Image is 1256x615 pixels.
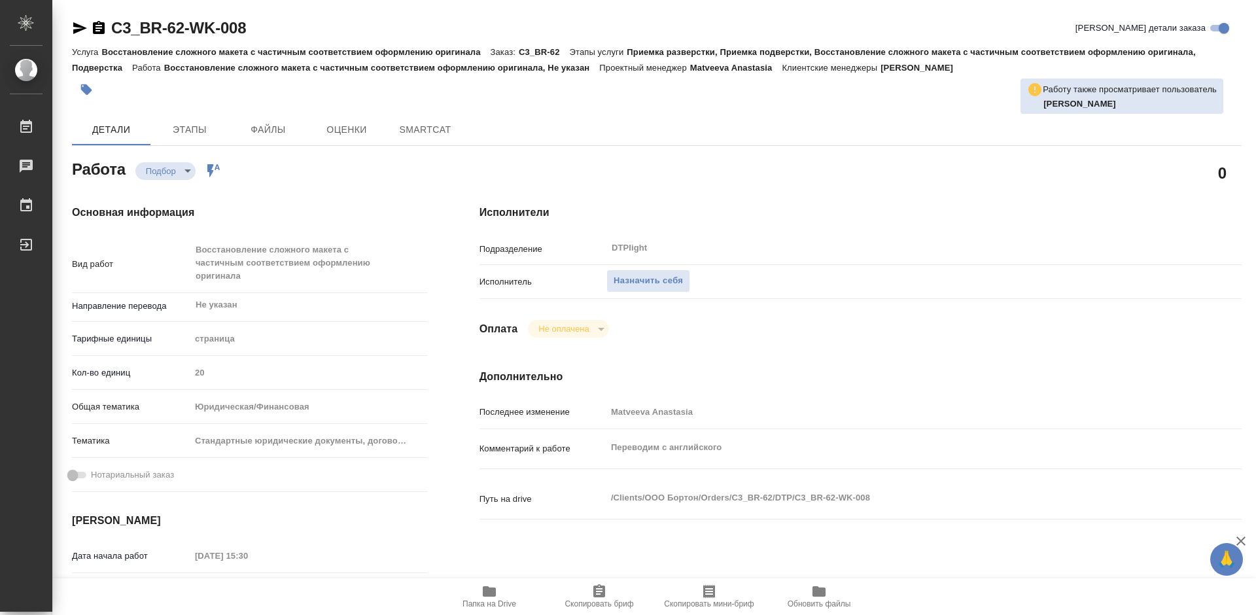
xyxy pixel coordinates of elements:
[1043,99,1116,109] b: [PERSON_NAME]
[101,47,490,57] p: Восстановление сложного макета с частичным соответствием оформлению оригинала
[491,47,519,57] p: Заказ:
[190,430,427,452] div: Стандартные юридические документы, договоры, уставы
[80,122,143,138] span: Детали
[158,122,221,138] span: Этапы
[72,513,427,529] h4: [PERSON_NAME]
[606,402,1178,421] input: Пустое поле
[480,275,606,289] p: Исполнитель
[72,434,190,448] p: Тематика
[72,156,126,180] h2: Работа
[1210,543,1243,576] button: 🙏
[190,396,427,418] div: Юридическая/Финансовая
[72,20,88,36] button: Скопировать ссылку для ЯМессенджера
[1215,546,1238,573] span: 🙏
[72,75,101,104] button: Добавить тэг
[315,122,378,138] span: Оценки
[72,400,190,413] p: Общая тематика
[132,63,164,73] p: Работа
[462,599,516,608] span: Папка на Drive
[135,162,196,180] div: Подбор
[606,270,690,292] button: Назначить себя
[606,436,1178,459] textarea: Переводим с английского
[690,63,782,73] p: Matveeva Anastasia
[599,63,689,73] p: Проектный менеджер
[91,20,107,36] button: Скопировать ссылку
[764,578,874,615] button: Обновить файлы
[91,468,174,482] span: Нотариальный заказ
[394,122,457,138] span: SmartCat
[1043,83,1217,96] p: Работу также просматривает пользователь
[664,599,754,608] span: Скопировать мини-бриф
[654,578,764,615] button: Скопировать мини-бриф
[480,321,518,337] h4: Оплата
[782,63,881,73] p: Клиентские менеджеры
[111,19,246,37] a: C3_BR-62-WK-008
[434,578,544,615] button: Папка на Drive
[72,258,190,271] p: Вид работ
[480,205,1242,220] h4: Исполнители
[72,47,1196,73] p: Приемка разверстки, Приемка подверстки, Восстановление сложного макета с частичным соответствием ...
[565,599,633,608] span: Скопировать бриф
[190,546,305,565] input: Пустое поле
[614,273,683,289] span: Назначить себя
[1218,162,1227,184] h2: 0
[544,578,654,615] button: Скопировать бриф
[528,320,608,338] div: Подбор
[72,332,190,345] p: Тарифные единицы
[72,47,101,57] p: Услуга
[606,487,1178,509] textarea: /Clients/ООО Бортон/Orders/C3_BR-62/DTP/C3_BR-62-WK-008
[480,406,606,419] p: Последнее изменение
[1043,97,1217,111] p: Арсеньева Вера
[190,328,427,350] div: страница
[480,369,1242,385] h4: Дополнительно
[72,300,190,313] p: Направление перевода
[72,205,427,220] h4: Основная информация
[237,122,300,138] span: Файлы
[788,599,851,608] span: Обновить файлы
[72,366,190,379] p: Кол-во единиц
[480,243,606,256] p: Подразделение
[480,493,606,506] p: Путь на drive
[1075,22,1206,35] span: [PERSON_NAME] детали заказа
[142,166,180,177] button: Подбор
[570,47,627,57] p: Этапы услуги
[72,550,190,563] p: Дата начала работ
[480,442,606,455] p: Комментарий к работе
[519,47,570,57] p: C3_BR-62
[534,323,593,334] button: Не оплачена
[190,363,427,382] input: Пустое поле
[881,63,963,73] p: [PERSON_NAME]
[164,63,600,73] p: Восстановление сложного макета с частичным соответствием оформлению оригинала, Не указан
